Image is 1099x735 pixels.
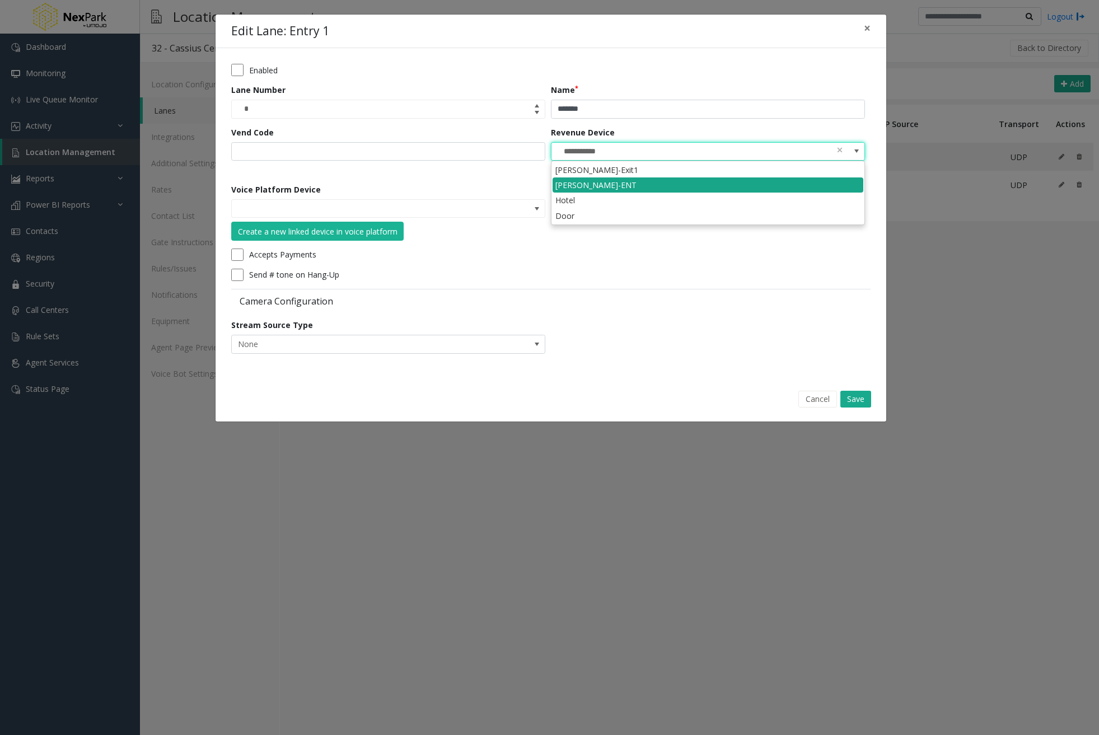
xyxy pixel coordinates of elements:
[840,391,871,408] button: Save
[231,184,321,195] label: Voice Platform Device
[553,193,863,208] li: Hotel
[249,64,278,76] label: Enabled
[231,222,404,241] button: Create a new linked device in voice platform
[231,84,286,96] label: Lane Number
[836,144,844,156] span: clear
[553,208,863,223] li: Door
[864,20,871,36] span: ×
[231,295,548,307] label: Camera Configuration
[232,200,482,218] input: NO DATA FOUND
[232,335,482,353] span: None
[553,177,863,193] li: [PERSON_NAME]-ENT
[249,269,339,280] label: Send # tone on Hang-Up
[249,249,316,260] label: Accepts Payments
[856,15,878,42] button: Close
[551,127,615,138] label: Revenue Device
[231,127,274,138] label: Vend Code
[238,226,397,237] div: Create a new linked device in voice platform
[231,22,329,40] h4: Edit Lane: Entry 1
[529,100,545,109] span: Increase value
[551,84,578,96] label: Name
[798,391,837,408] button: Cancel
[529,109,545,118] span: Decrease value
[231,319,313,331] label: Stream Source Type
[553,162,863,177] li: [PERSON_NAME]-Exit1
